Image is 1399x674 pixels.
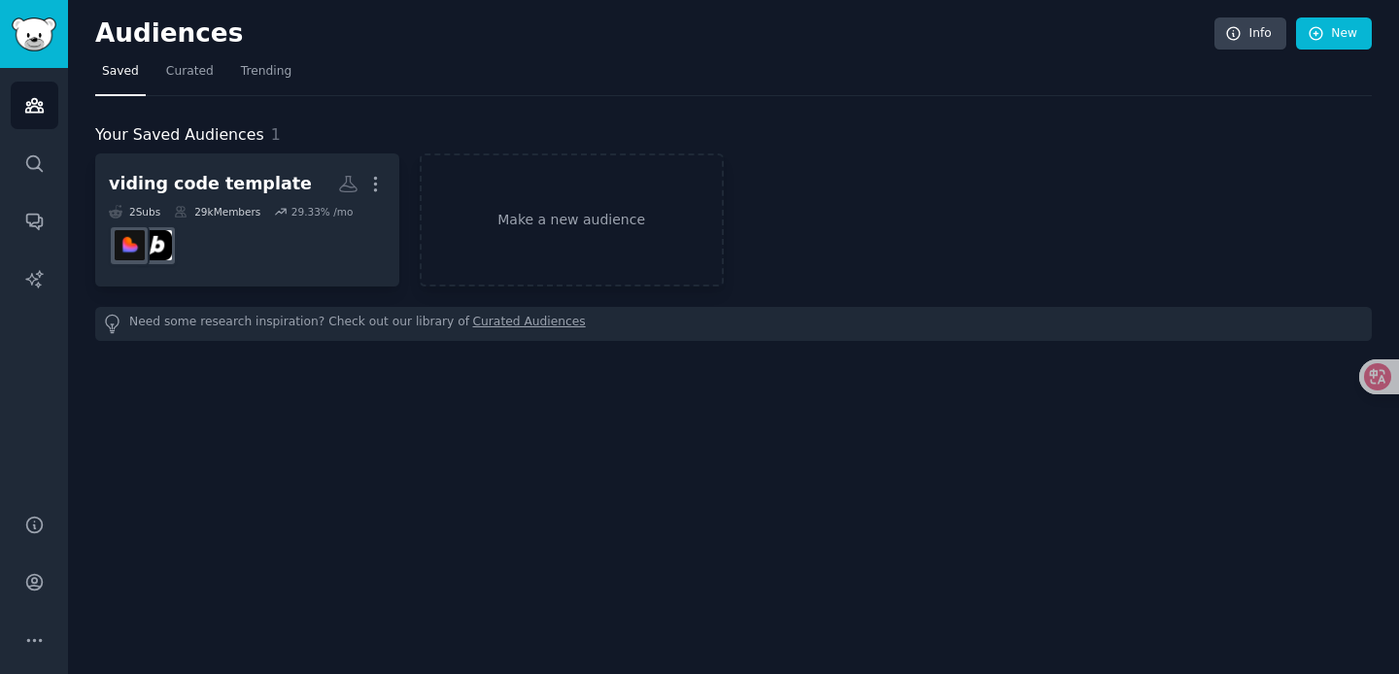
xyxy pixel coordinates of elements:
[420,153,724,286] a: Make a new audience
[159,56,221,96] a: Curated
[95,307,1372,341] div: Need some research inspiration? Check out our library of
[142,230,172,260] img: boltnewbuilders
[1296,17,1372,51] a: New
[95,153,399,286] a: viding code template2Subs29kMembers29.33% /moboltnewbuilderslovable
[234,56,298,96] a: Trending
[241,63,291,81] span: Trending
[1214,17,1286,51] a: Info
[271,125,281,144] span: 1
[473,314,586,334] a: Curated Audiences
[109,205,160,219] div: 2 Sub s
[115,230,145,260] img: lovable
[166,63,214,81] span: Curated
[109,172,312,196] div: viding code template
[12,17,56,51] img: GummySearch logo
[291,205,354,219] div: 29.33 % /mo
[95,18,1214,50] h2: Audiences
[174,205,260,219] div: 29k Members
[95,56,146,96] a: Saved
[95,123,264,148] span: Your Saved Audiences
[102,63,139,81] span: Saved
